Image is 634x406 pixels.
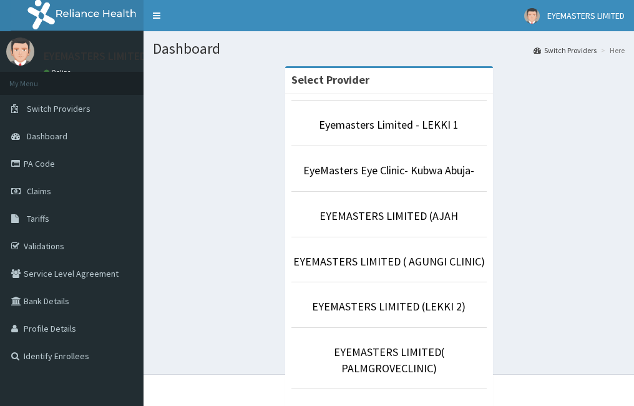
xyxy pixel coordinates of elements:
[6,37,34,66] img: User Image
[27,213,49,224] span: Tariffs
[27,103,90,114] span: Switch Providers
[547,10,625,21] span: EYEMASTERS LIMITED
[44,51,147,62] p: EYEMASTERS LIMITED
[319,209,458,223] a: EYEMASTERS LIMITED (AJAH
[319,117,459,132] a: Eyemasters Limited - LEKKI 1
[312,299,466,314] a: EYEMASTERS LIMITED (LEKKI 2)
[293,254,485,269] a: EYEMASTERS LIMITED ( AGUNGI CLINIC)
[534,45,597,56] a: Switch Providers
[44,68,74,77] a: Online
[524,8,540,24] img: User Image
[303,163,474,177] a: EyeMasters Eye Clinic- Kubwa Abuja-
[27,186,51,197] span: Claims
[334,345,444,375] a: EYEMASTERS LIMITED( PALMGROVECLINIC)
[598,45,625,56] li: Here
[27,131,67,142] span: Dashboard
[153,41,625,57] h1: Dashboard
[291,72,369,87] strong: Select Provider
